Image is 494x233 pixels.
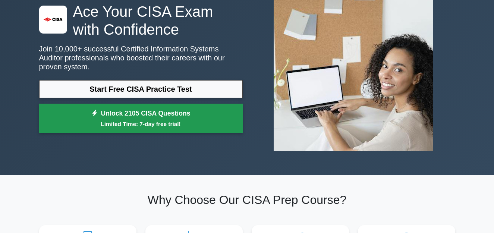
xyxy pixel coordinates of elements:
small: Limited Time: 7-day free trial! [48,120,233,128]
a: Start Free CISA Practice Test [39,80,243,98]
h1: Ace Your CISA Exam with Confidence [39,3,243,38]
a: Unlock 2105 CISA QuestionsLimited Time: 7-day free trial! [39,104,243,133]
p: Join 10,000+ successful Certified Information Systems Auditor professionals who boosted their car... [39,44,243,71]
h2: Why Choose Our CISA Prep Course? [39,193,455,207]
